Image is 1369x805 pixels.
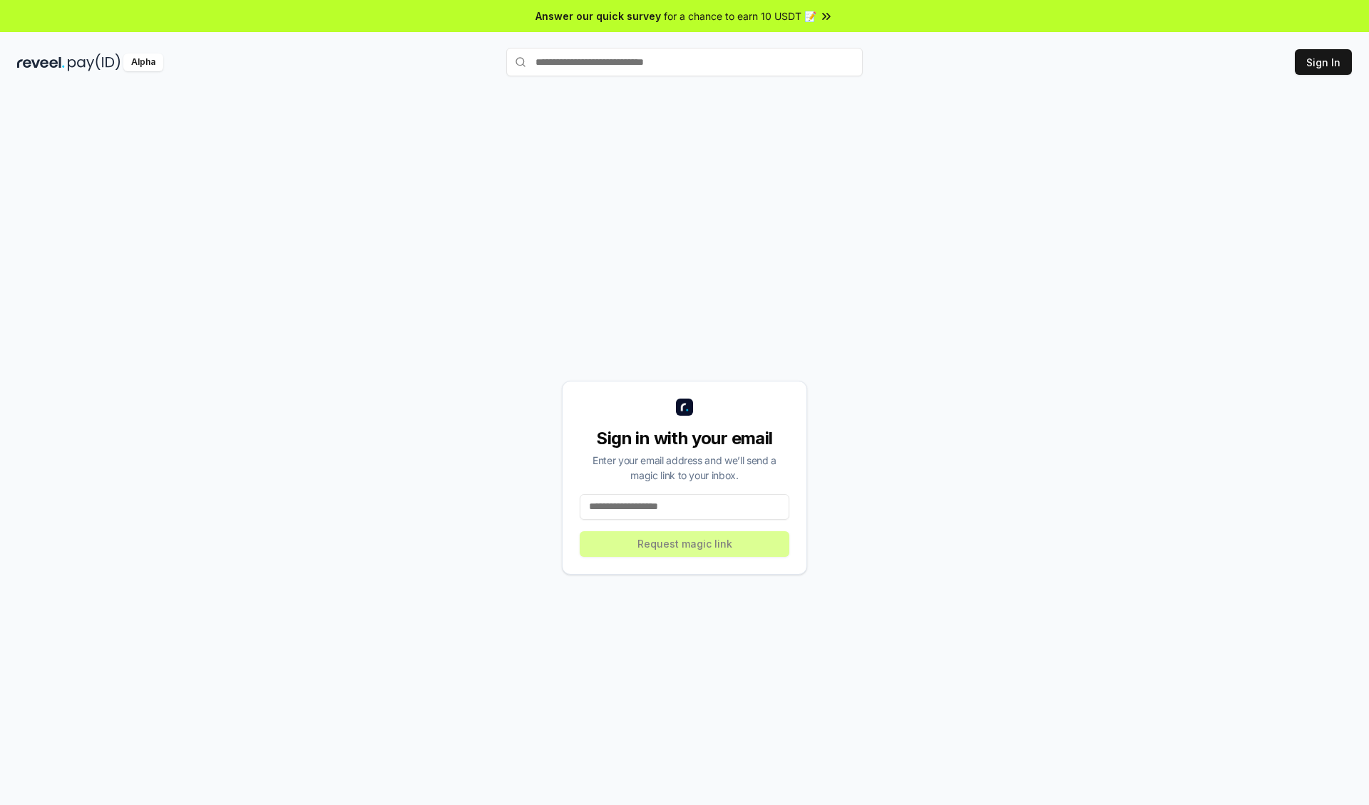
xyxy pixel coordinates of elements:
div: Sign in with your email [580,427,789,450]
img: reveel_dark [17,53,65,71]
div: Alpha [123,53,163,71]
button: Sign In [1295,49,1352,75]
span: Answer our quick survey [535,9,661,24]
img: pay_id [68,53,121,71]
img: logo_small [676,399,693,416]
div: Enter your email address and we’ll send a magic link to your inbox. [580,453,789,483]
span: for a chance to earn 10 USDT 📝 [664,9,816,24]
